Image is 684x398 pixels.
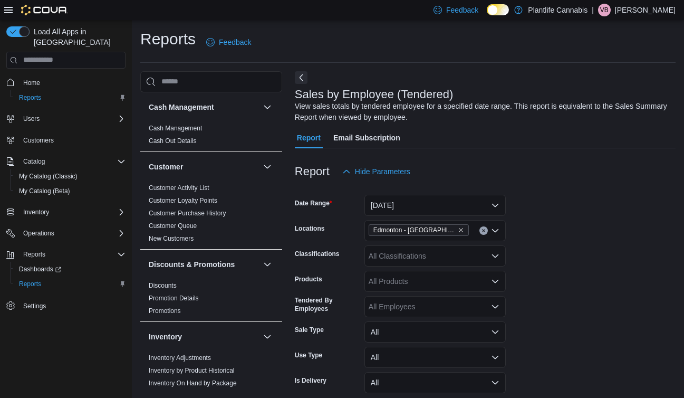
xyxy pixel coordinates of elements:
[23,157,45,166] span: Catalog
[149,379,237,387] span: Inventory On Hand by Package
[295,296,360,313] label: Tendered By Employees
[295,88,454,101] h3: Sales by Employee (Tendered)
[2,298,130,313] button: Settings
[19,187,70,195] span: My Catalog (Beta)
[149,222,197,230] span: Customer Queue
[19,265,61,273] span: Dashboards
[2,154,130,169] button: Catalog
[491,252,499,260] button: Open list of options
[2,247,130,262] button: Reports
[149,354,211,362] a: Inventory Adjustments
[491,226,499,235] button: Open list of options
[600,4,609,16] span: VB
[149,184,209,192] a: Customer Activity List
[149,294,199,302] span: Promotion Details
[528,4,587,16] p: Plantlife Cannabis
[15,170,82,183] a: My Catalog (Classic)
[491,277,499,286] button: Open list of options
[19,206,53,219] button: Inventory
[149,366,235,375] span: Inventory by Product Historical
[149,162,183,172] h3: Customer
[140,279,282,321] div: Discounts & Promotions
[149,259,259,270] button: Discounts & Promotions
[2,205,130,220] button: Inventory
[149,210,226,217] a: Customer Purchase History
[446,5,478,15] span: Feedback
[295,351,322,359] label: Use Type
[19,227,59,240] button: Operations
[15,170,126,183] span: My Catalog (Classic)
[11,277,130,291] button: Reports
[23,208,49,216] span: Inventory
[333,127,400,148] span: Email Subscription
[615,4,676,16] p: [PERSON_NAME]
[19,227,126,240] span: Operations
[30,26,126,48] span: Load All Apps in [GEOGRAPHIC_DATA]
[15,91,126,104] span: Reports
[364,195,506,216] button: [DATE]
[355,166,410,177] span: Hide Parameters
[23,229,54,238] span: Operations
[149,137,197,145] a: Cash Out Details
[149,282,177,289] a: Discounts
[11,90,130,105] button: Reports
[19,248,126,261] span: Reports
[261,330,274,343] button: Inventory
[149,124,202,132] span: Cash Management
[491,302,499,311] button: Open list of options
[149,197,217,204] a: Customer Loyalty Points
[19,112,126,125] span: Users
[19,155,49,168] button: Catalog
[364,347,506,368] button: All
[19,299,126,312] span: Settings
[19,280,41,288] span: Reports
[261,101,274,113] button: Cash Management
[23,302,46,310] span: Settings
[15,278,126,290] span: Reports
[19,248,50,261] button: Reports
[11,262,130,277] a: Dashboards
[21,5,68,15] img: Cova
[19,112,44,125] button: Users
[2,132,130,148] button: Customers
[487,4,509,15] input: Dark Mode
[295,165,330,178] h3: Report
[295,250,340,258] label: Classifications
[149,102,214,112] h3: Cash Management
[23,250,45,259] span: Reports
[149,354,211,362] span: Inventory Adjustments
[19,134,58,147] a: Customers
[373,225,456,235] span: Edmonton - [GEOGRAPHIC_DATA] Currents
[15,263,65,276] a: Dashboards
[140,122,282,151] div: Cash Management
[202,32,255,53] a: Feedback
[19,155,126,168] span: Catalog
[15,185,126,197] span: My Catalog (Beta)
[6,71,126,341] nav: Complex example
[11,169,130,184] button: My Catalog (Classic)
[149,331,259,342] button: Inventory
[23,115,40,123] span: Users
[149,307,181,315] span: Promotions
[295,199,332,207] label: Date Range
[19,300,50,312] a: Settings
[149,367,235,374] a: Inventory by Product Historical
[19,134,126,147] span: Customers
[295,275,322,283] label: Products
[19,206,126,219] span: Inventory
[15,263,126,276] span: Dashboards
[458,227,464,233] button: Remove Edmonton - Windermere Currents from selection in this group
[297,127,321,148] span: Report
[364,321,506,343] button: All
[295,224,325,233] label: Locations
[15,278,45,290] a: Reports
[261,258,274,271] button: Discounts & Promotions
[295,376,326,385] label: Is Delivery
[149,281,177,290] span: Discounts
[219,37,251,48] span: Feedback
[2,111,130,126] button: Users
[149,234,194,243] span: New Customers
